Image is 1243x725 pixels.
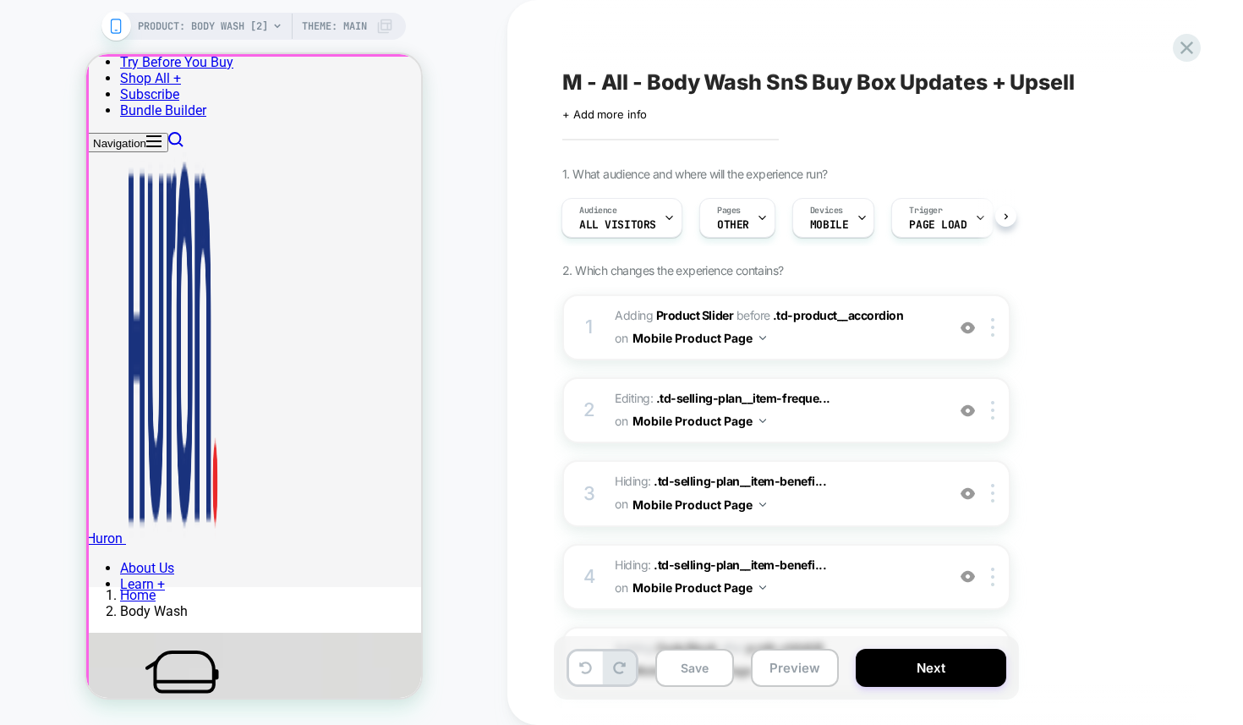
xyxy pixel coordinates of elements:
[656,308,733,322] b: Product Slider
[562,263,783,277] span: 2. Which changes the experience contains?
[562,107,647,121] span: + Add more info
[717,219,749,231] span: OTHER
[961,569,975,584] img: crossed eye
[909,205,942,217] span: Trigger
[615,470,937,516] span: Hiding :
[751,649,839,687] button: Preview
[991,318,994,337] img: close
[991,484,994,503] img: close
[562,69,1075,95] span: M - All - Body Wash SnS Buy Box Updates + Upsell
[138,13,268,40] span: PRODUCT: Body Wash [2]
[759,585,766,590] img: down arrow
[773,308,904,322] span: .td-product__accordion
[632,326,766,350] button: Mobile Product Page
[909,219,966,231] span: Page Load
[581,560,598,594] div: 4
[562,167,827,181] span: 1. What audience and where will the experience run?
[759,419,766,423] img: down arrow
[717,205,741,217] span: Pages
[632,575,766,600] button: Mobile Product Page
[615,554,937,600] span: Hiding :
[615,308,733,322] span: Adding
[632,492,766,517] button: Mobile Product Page
[615,410,627,431] span: on
[615,327,627,349] span: on
[810,219,848,231] span: MOBILE
[991,568,994,586] img: close
[615,387,937,433] span: Editing :
[654,474,826,488] span: .td-selling-plan__item-benefi...
[810,205,843,217] span: Devices
[759,336,766,340] img: down arrow
[656,391,830,405] span: .td-selling-plan__item-freque...
[615,493,627,514] span: on
[302,13,367,40] span: Theme: MAIN
[655,649,734,687] button: Save
[736,308,770,322] span: BEFORE
[991,401,994,420] img: close
[961,404,975,418] img: crossed eye
[581,310,598,344] div: 1
[581,477,598,511] div: 3
[632,409,766,433] button: Mobile Product Page
[581,393,598,427] div: 2
[579,219,656,231] span: All Visitors
[615,577,627,598] span: on
[579,205,617,217] span: Audience
[961,321,975,335] img: crossed eye
[759,503,766,507] img: down arrow
[856,649,1006,687] button: Next
[961,486,975,501] img: crossed eye
[654,557,826,572] span: .td-selling-plan__item-benefi...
